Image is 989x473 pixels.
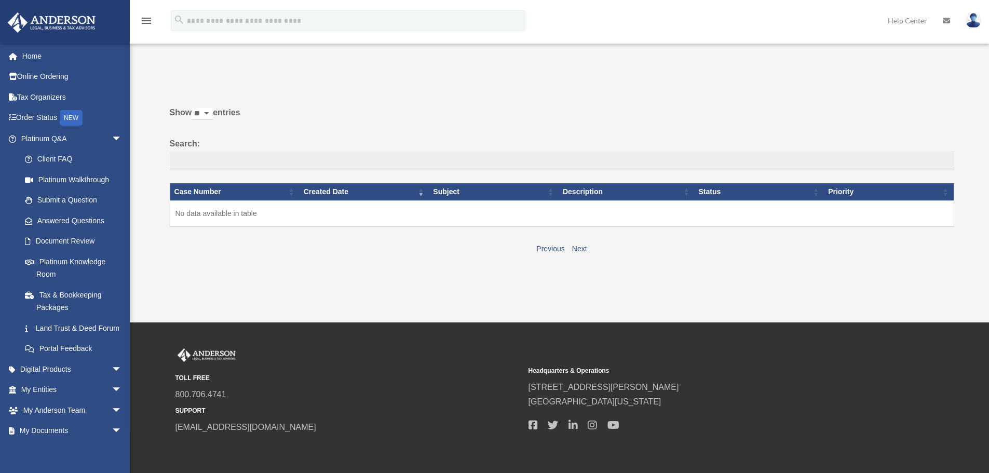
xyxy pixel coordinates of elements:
a: Answered Questions [15,210,127,231]
a: Land Trust & Deed Forum [15,318,132,339]
i: search [173,14,185,25]
a: My Anderson Teamarrow_drop_down [7,400,138,421]
a: Tax & Bookkeeping Packages [15,285,132,318]
a: Platinum Walkthrough [15,169,132,190]
a: 800.706.4741 [175,390,226,399]
a: Previous [536,245,564,253]
a: Submit a Question [15,190,132,211]
img: User Pic [966,13,981,28]
div: NEW [60,110,83,126]
a: Online Ordering [7,66,138,87]
a: Platinum Knowledge Room [15,251,132,285]
a: [EMAIL_ADDRESS][DOMAIN_NAME] [175,423,316,431]
small: Headquarters & Operations [529,366,874,376]
span: arrow_drop_down [112,400,132,421]
a: My Documentsarrow_drop_down [7,421,138,441]
a: Order StatusNEW [7,107,138,129]
select: Showentries [192,108,213,120]
a: Document Review [15,231,132,252]
a: menu [140,18,153,27]
i: menu [140,15,153,27]
span: arrow_drop_down [112,128,132,150]
a: Platinum Q&Aarrow_drop_down [7,128,132,149]
a: Home [7,46,138,66]
small: SUPPORT [175,406,521,416]
label: Search: [170,137,954,171]
th: Subject: activate to sort column ascending [429,183,559,201]
a: Digital Productsarrow_drop_down [7,359,138,380]
span: arrow_drop_down [112,421,132,442]
img: Anderson Advisors Platinum Portal [175,348,238,362]
a: My Entitiesarrow_drop_down [7,380,138,400]
th: Created Date: activate to sort column ascending [300,183,429,201]
a: [STREET_ADDRESS][PERSON_NAME] [529,383,679,391]
input: Search: [170,151,954,171]
a: Tax Organizers [7,87,138,107]
th: Priority: activate to sort column ascending [824,183,954,201]
span: arrow_drop_down [112,380,132,401]
a: Portal Feedback [15,339,132,359]
td: No data available in table [170,200,954,226]
label: Show entries [170,105,954,130]
a: Client FAQ [15,149,132,170]
th: Case Number: activate to sort column ascending [170,183,300,201]
a: Next [572,245,587,253]
a: [GEOGRAPHIC_DATA][US_STATE] [529,397,661,406]
th: Description: activate to sort column ascending [559,183,695,201]
th: Status: activate to sort column ascending [695,183,824,201]
img: Anderson Advisors Platinum Portal [5,12,99,33]
span: arrow_drop_down [112,359,132,380]
small: TOLL FREE [175,373,521,384]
